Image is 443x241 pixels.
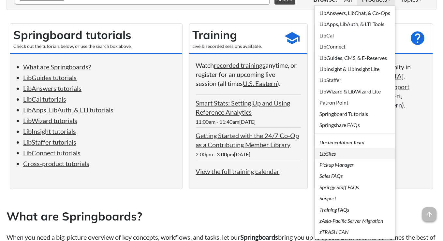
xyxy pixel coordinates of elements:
a: LibStaffer [315,75,395,86]
a: Getting Started with the 24/7 Co-Op as a Contributing Member Library [196,132,299,149]
em: zTRASH CAN [319,229,348,235]
div: Live & recorded sessions available. [193,43,280,50]
a: LibApps, LibAuth, & LTI Tools [315,19,395,30]
em: Pickup Manager [319,162,354,168]
a: U.S. Eastern [243,79,277,87]
a: LibCal [315,30,395,41]
a: LibConnect tutorials [23,149,81,157]
a: Smart Stats: Setting Up and Using Reference Analytics [196,99,290,116]
span: help [409,30,426,46]
h2: Training [193,27,280,43]
a: LibApps, LibAuth, & LTI tutorials [23,106,113,114]
em: Support [319,195,336,201]
p: Watch anytime, or register for an upcoming live session (all times ). [196,61,301,88]
a: Springboard Tutorials [315,108,395,120]
a: What are Springboards? [23,63,91,71]
a: Cross-product tutorials [23,160,89,167]
em: Documentation Team [319,139,364,145]
em: Sales FAQs [319,173,343,179]
span: arrow_upward [422,207,436,221]
div: Check out the tutorials below, or use the search box above. [13,43,179,50]
a: LibInsight & LibInsight Lite [315,64,395,75]
strong: Springboards [240,233,278,241]
a: LibConnect [315,41,395,52]
a: Patron Point [315,97,395,108]
a: LibStaffer tutorials [23,138,76,146]
a: recorded trainings [214,61,266,69]
a: LibGuides tutorials [23,74,77,81]
span: school [284,30,300,46]
a: LibCal tutorials [23,95,66,103]
a: View the full training calendar [196,167,280,175]
a: LibAnswers, LibChat, & Co-Ops [315,7,395,19]
a: LibInsight tutorials [23,127,76,135]
a: Springshare FAQs [315,120,395,131]
a: LibWizard & LibWizard Lite [315,86,395,97]
a: LibAnswers tutorials [23,84,81,92]
a: LibGuides, CMS, & E-Reserves [315,52,395,64]
h2: What are Springboards? [7,208,436,224]
em: LibSites [319,150,336,157]
em: Springy Staff FAQs [319,184,359,190]
em: zAsia-Pacific Server Migration [319,218,383,224]
ul: Products [314,6,395,240]
em: Training FAQs [319,206,349,213]
span: 11:00am - 11:40am[DATE] [196,119,256,125]
a: LibWizard tutorials [23,117,77,124]
span: 2:00pm - 3:00pm[DATE] [196,151,251,157]
h2: Springboard tutorials [13,27,179,43]
a: arrow_upward [422,208,436,216]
